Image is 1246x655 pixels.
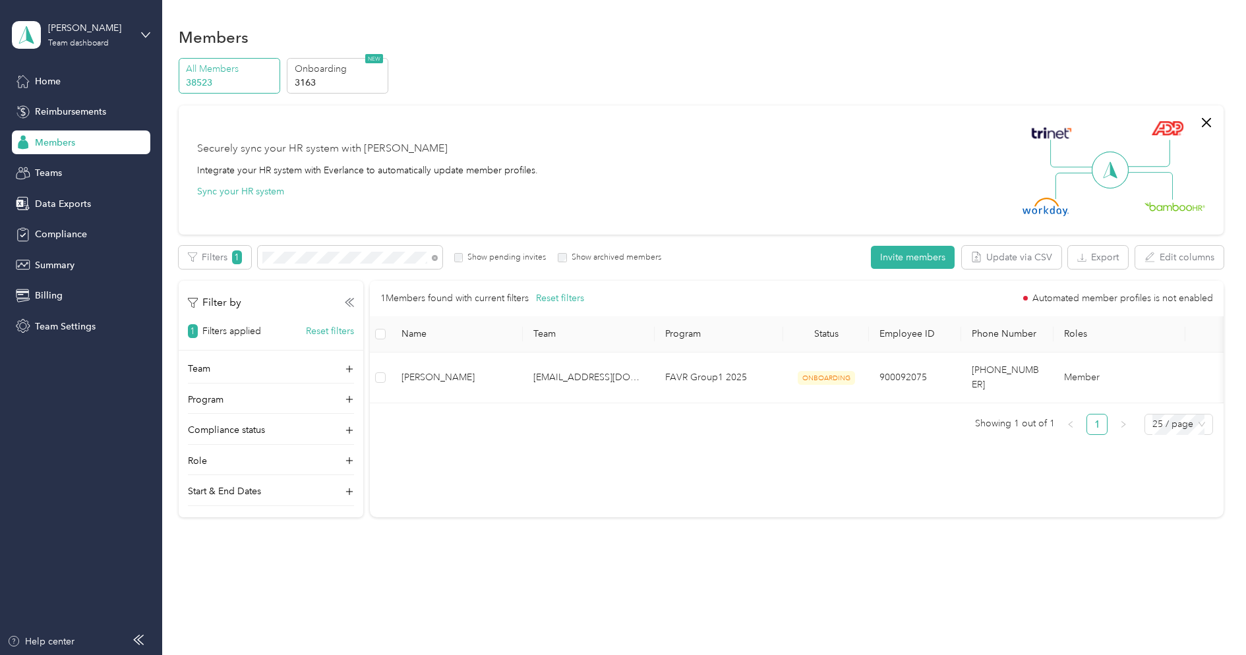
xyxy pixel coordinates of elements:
p: Role [188,454,207,468]
th: Name [391,316,523,353]
div: Team dashboard [48,40,109,47]
td: FAVR Group1 2025 [655,353,783,403]
button: left [1060,414,1081,435]
div: Page Size [1144,414,1213,435]
p: 38523 [186,76,276,90]
span: Data Exports [35,197,91,211]
div: [PERSON_NAME] [48,21,131,35]
button: Edit columns [1135,246,1224,269]
th: Program [655,316,783,353]
span: Team Settings [35,320,96,333]
button: Help center [7,635,74,648]
span: Billing [35,289,63,302]
span: 1 [232,250,242,264]
h1: Members [179,30,249,44]
div: Integrate your HR system with Everlance to automatically update member profiles. [197,163,538,177]
span: Automated member profiles is not enabled [1032,294,1213,303]
th: Phone Number [961,316,1053,353]
td: ONBOARDING [783,353,869,403]
span: NEW [365,54,383,63]
button: Export [1068,246,1128,269]
td: vnguyen@premiumretail.com [523,353,655,403]
td: Malikai R. Strickler [391,353,523,403]
th: Roles [1053,316,1185,353]
span: Name [401,328,512,339]
p: 1 Members found with current filters [380,291,529,306]
p: Compliance status [188,423,265,437]
span: ONBOARDING [798,371,855,385]
button: Invite members [871,246,955,269]
p: Filter by [188,295,241,311]
span: [PERSON_NAME] [401,370,512,385]
li: Next Page [1113,414,1134,435]
th: Status [783,316,869,353]
img: Line Left Up [1050,140,1096,168]
th: Team [523,316,655,353]
span: Teams [35,166,62,180]
span: [PHONE_NUMBER] [972,364,1039,390]
button: right [1113,414,1134,435]
p: Filters applied [202,324,261,338]
span: Compliance [35,227,87,241]
th: Employee ID [869,316,961,353]
img: BambooHR [1144,202,1205,211]
p: All Members [186,62,276,76]
img: ADP [1151,121,1183,136]
button: Filters1 [179,246,251,269]
img: Workday [1023,198,1069,216]
img: Trinet [1028,124,1075,142]
span: 1 [188,324,198,338]
img: Line Left Down [1055,172,1101,199]
iframe: Everlance-gr Chat Button Frame [1172,581,1246,655]
span: Summary [35,258,74,272]
span: left [1067,420,1075,428]
label: Show archived members [567,252,661,264]
button: Reset filters [306,324,354,338]
div: Securely sync your HR system with [PERSON_NAME] [197,141,448,157]
img: Line Right Down [1127,172,1173,200]
span: Members [35,136,75,150]
a: 1 [1087,414,1107,434]
label: Show pending invites [463,252,546,264]
li: 1 [1086,414,1108,435]
td: Member [1053,353,1185,403]
li: Previous Page [1060,414,1081,435]
p: Team [188,362,210,376]
span: right [1119,420,1127,428]
button: Sync your HR system [197,185,284,198]
p: Start & End Dates [188,484,261,498]
button: Update via CSV [962,246,1061,269]
span: Reimbursements [35,105,106,119]
span: Home [35,74,61,88]
button: Reset filters [536,291,584,306]
img: Line Right Up [1124,140,1170,167]
p: Onboarding [295,62,384,76]
span: 25 / page [1152,414,1205,434]
span: Showing 1 out of 1 [975,414,1055,434]
p: 3163 [295,76,384,90]
p: Program [188,393,223,407]
td: 900092075 [869,353,961,403]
